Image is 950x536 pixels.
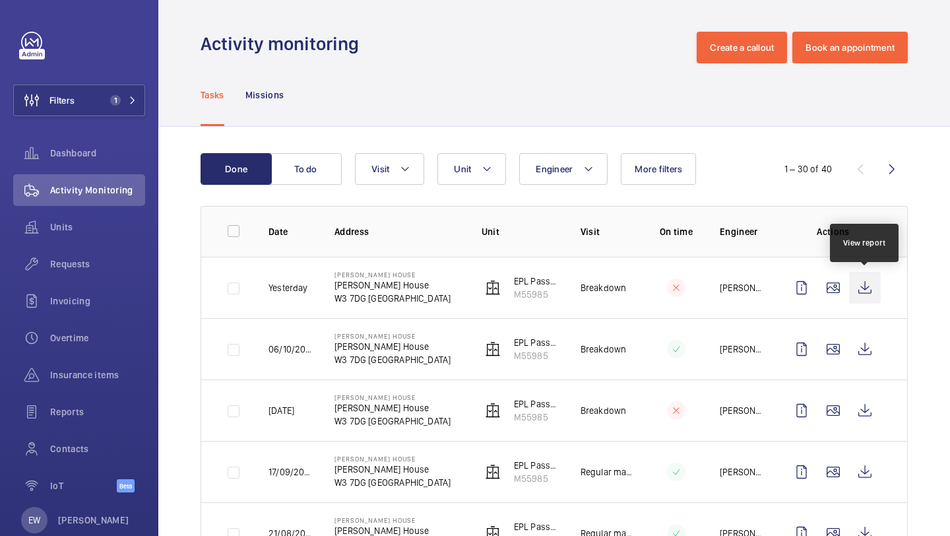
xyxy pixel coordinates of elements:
button: Done [201,153,272,185]
img: elevator.svg [485,403,501,419]
p: Date [269,225,313,238]
p: M55985 [514,411,559,424]
span: Unit [454,164,471,174]
span: Filters [49,94,75,107]
img: elevator.svg [485,341,501,357]
span: More filters [635,164,682,174]
span: Contacts [50,442,145,455]
h1: Activity monitoring [201,32,367,56]
span: IoT [50,479,117,492]
button: Visit [355,153,424,185]
p: [PERSON_NAME] [720,404,765,417]
p: EW [28,514,40,527]
p: [PERSON_NAME] House [334,279,451,292]
p: [PERSON_NAME] House [334,340,451,353]
p: EPL Passenger Lift schn 33 [514,275,559,288]
button: Book an appointment [792,32,908,63]
span: Dashboard [50,147,145,160]
p: [PERSON_NAME] House [334,271,451,279]
p: [PERSON_NAME] House [334,455,451,463]
button: Create a callout [697,32,787,63]
p: M55985 [514,472,559,485]
p: EPL Passenger Lift schn 33 [514,459,559,472]
div: 1 – 30 of 40 [784,162,832,176]
p: [DATE] [269,404,294,417]
p: Missions [245,88,284,102]
p: [PERSON_NAME] [720,281,765,294]
p: [PERSON_NAME] House [334,401,451,415]
p: Visit [581,225,633,238]
p: W3 7DG [GEOGRAPHIC_DATA] [334,353,451,366]
span: Insurance items [50,368,145,382]
p: W3 7DG [GEOGRAPHIC_DATA] [334,415,451,428]
span: Engineer [536,164,573,174]
p: EPL Passenger Lift schn 33 [514,520,559,533]
span: Units [50,220,145,234]
img: elevator.svg [485,280,501,296]
span: Activity Monitoring [50,184,145,197]
span: Requests [50,257,145,271]
button: Engineer [519,153,608,185]
p: Yesterday [269,281,308,294]
p: Address [334,225,460,238]
span: Visit [371,164,389,174]
p: EPL Passenger Lift schn 33 [514,397,559,411]
p: [PERSON_NAME] House [334,463,451,476]
p: EPL Passenger Lift schn 33 [514,336,559,349]
button: Filters1 [13,84,145,116]
p: W3 7DG [GEOGRAPHIC_DATA] [334,292,451,305]
p: Engineer [720,225,765,238]
button: Unit [437,153,506,185]
button: More filters [621,153,696,185]
p: M55985 [514,288,559,301]
p: Breakdown [581,404,627,417]
img: elevator.svg [485,464,501,480]
p: On time [654,225,699,238]
p: [PERSON_NAME] [58,514,129,527]
p: M55985 [514,349,559,362]
p: 17/09/2025 [269,465,313,479]
div: View report [843,237,886,249]
p: [PERSON_NAME] [720,465,765,479]
p: Regular maintenance [581,465,633,479]
p: Breakdown [581,343,627,356]
span: Beta [117,479,135,492]
p: W3 7DG [GEOGRAPHIC_DATA] [334,476,451,489]
span: Overtime [50,331,145,345]
button: To do [270,153,342,185]
span: 1 [110,95,121,106]
p: Actions [786,225,881,238]
span: Invoicing [50,294,145,308]
p: [PERSON_NAME] House [334,516,451,524]
p: [PERSON_NAME] [720,343,765,356]
p: Breakdown [581,281,627,294]
span: Reports [50,405,145,419]
p: Unit [482,225,559,238]
p: Tasks [201,88,224,102]
p: 06/10/2025 [269,343,313,356]
p: [PERSON_NAME] House [334,393,451,401]
p: [PERSON_NAME] House [334,332,451,340]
